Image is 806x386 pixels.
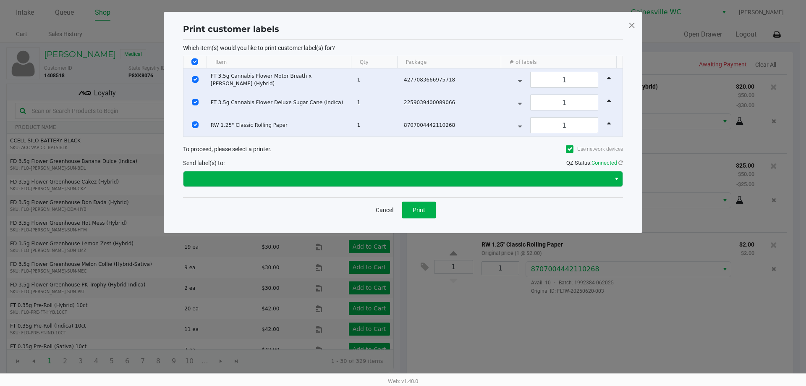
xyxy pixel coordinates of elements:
td: FT 3.5g Cannabis Flower Motor Breath x [PERSON_NAME] (Hybrid) [207,68,353,91]
input: Select All Rows [191,58,198,65]
button: Print [402,202,436,218]
span: QZ Status: [566,160,623,166]
span: Connected [591,160,617,166]
p: Which item(s) would you like to print customer label(s) for? [183,44,623,52]
td: 1 [353,114,400,137]
h1: Print customer labels [183,23,279,35]
td: 8707004442110268 [400,114,505,137]
span: Send label(s) to: [183,160,225,166]
th: Package [397,56,501,68]
th: Qty [351,56,397,68]
span: To proceed, please select a printer. [183,146,272,152]
td: 4277083666975718 [400,68,505,91]
td: FT 3.5g Cannabis Flower Deluxe Sugar Cane (Indica) [207,91,353,114]
td: 1 [353,91,400,114]
span: Web: v1.40.0 [388,378,418,384]
th: # of labels [501,56,616,68]
div: Data table [183,56,623,137]
button: Cancel [370,202,399,218]
input: Select Row [192,76,199,83]
td: 1 [353,68,400,91]
input: Select Row [192,99,199,105]
span: Print [413,207,425,213]
button: Select [610,171,623,186]
td: 2259039400089066 [400,91,505,114]
td: RW 1.25" Classic Rolling Paper [207,114,353,137]
input: Select Row [192,121,199,128]
label: Use network devices [566,145,623,153]
th: Item [207,56,351,68]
